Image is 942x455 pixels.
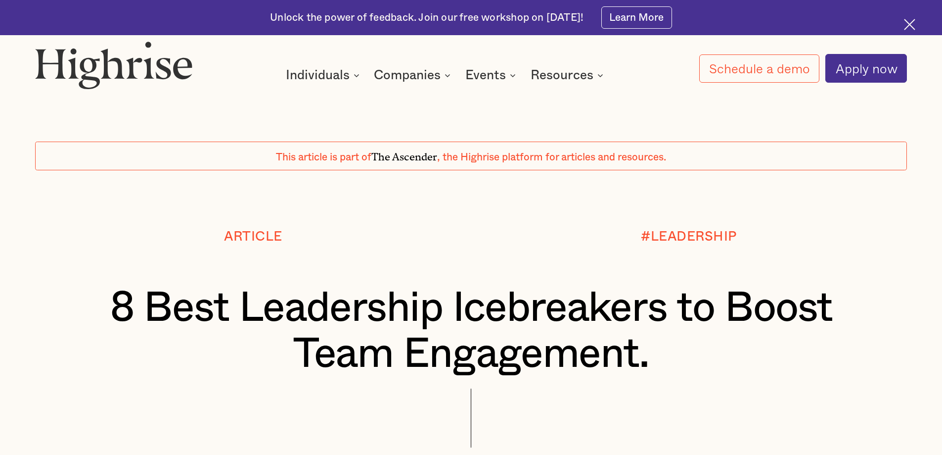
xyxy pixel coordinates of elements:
[904,19,915,30] img: Cross icon
[276,152,371,162] span: This article is part of
[270,11,583,25] div: Unlock the power of feedback. Join our free workshop on [DATE]!
[641,229,737,244] div: #LEADERSHIP
[371,148,437,160] span: The Ascender
[224,229,282,244] div: Article
[825,54,907,83] a: Apply now
[699,54,820,83] a: Schedule a demo
[531,69,593,81] div: Resources
[35,41,192,89] img: Highrise logo
[531,69,606,81] div: Resources
[286,69,350,81] div: Individuals
[601,6,672,29] a: Learn More
[286,69,362,81] div: Individuals
[374,69,453,81] div: Companies
[465,69,519,81] div: Events
[72,285,871,378] h1: 8 Best Leadership Icebreakers to Boost Team Engagement.
[374,69,441,81] div: Companies
[437,152,666,162] span: , the Highrise platform for articles and resources.
[465,69,506,81] div: Events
